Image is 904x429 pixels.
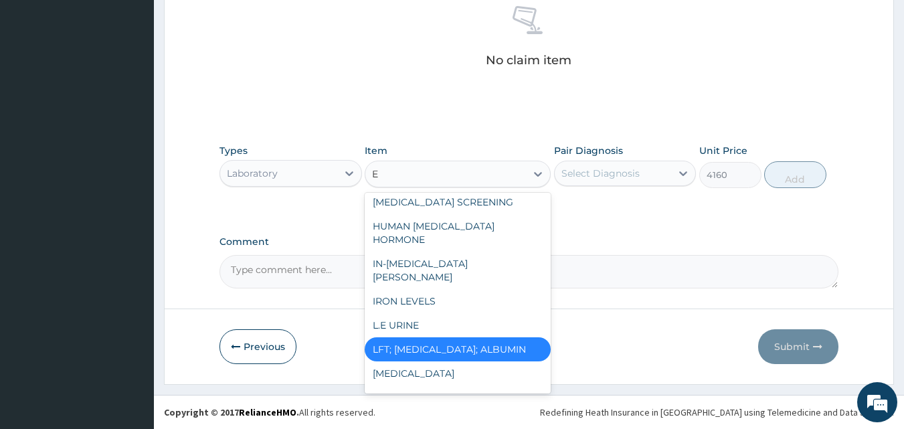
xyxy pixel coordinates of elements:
[554,144,623,157] label: Pair Diagnosis
[70,75,225,92] div: Chat with us now
[365,289,551,313] div: IRON LEVELS
[227,167,278,180] div: Laboratory
[154,395,904,429] footer: All rights reserved.
[219,7,252,39] div: Minimize live chat window
[239,406,296,418] a: RelianceHMO
[764,161,826,188] button: Add
[365,313,551,337] div: L.E URINE
[699,144,747,157] label: Unit Price
[219,236,839,248] label: Comment
[365,214,551,252] div: HUMAN [MEDICAL_DATA] HORMONE
[365,144,387,157] label: Item
[758,329,838,364] button: Submit
[365,190,551,214] div: [MEDICAL_DATA] SCREENING
[561,167,640,180] div: Select Diagnosis
[540,406,894,419] div: Redefining Heath Insurance in [GEOGRAPHIC_DATA] using Telemedicine and Data Science!
[365,252,551,289] div: IN-[MEDICAL_DATA][PERSON_NAME]
[365,337,551,361] div: LFT; [MEDICAL_DATA]; ALBUMIN
[365,361,551,385] div: [MEDICAL_DATA]
[486,54,571,67] p: No claim item
[7,286,255,333] textarea: Type your message and hit 'Enter'
[25,67,54,100] img: d_794563401_company_1708531726252_794563401
[78,129,185,264] span: We're online!
[219,329,296,364] button: Previous
[164,406,299,418] strong: Copyright © 2017 .
[365,385,551,410] div: LDH [MEDICAL_DATA]
[219,145,248,157] label: Types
